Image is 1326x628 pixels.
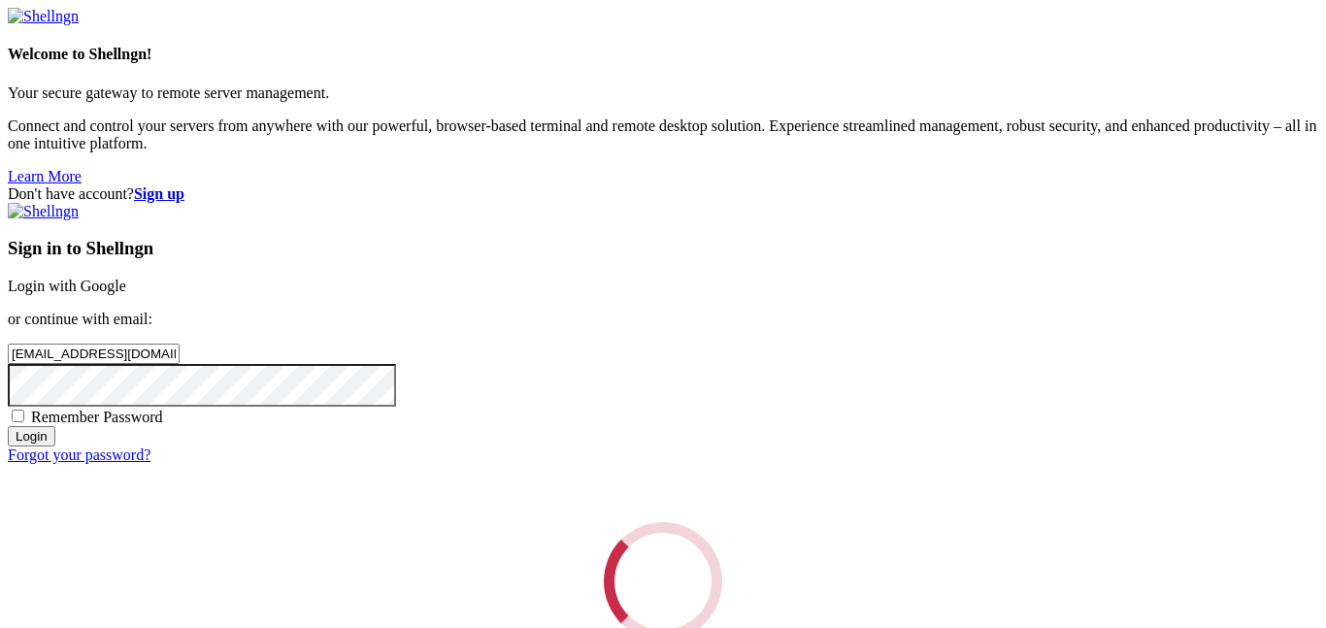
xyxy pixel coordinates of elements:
[8,311,1318,328] p: or continue with email:
[12,410,24,422] input: Remember Password
[8,426,55,446] input: Login
[8,344,180,364] input: Email address
[8,84,1318,102] p: Your secure gateway to remote server management.
[8,185,1318,203] div: Don't have account?
[8,278,126,294] a: Login with Google
[8,446,150,463] a: Forgot your password?
[8,46,1318,63] h4: Welcome to Shellngn!
[8,117,1318,152] p: Connect and control your servers from anywhere with our powerful, browser-based terminal and remo...
[134,185,184,202] a: Sign up
[8,203,79,220] img: Shellngn
[8,8,79,25] img: Shellngn
[31,409,163,425] span: Remember Password
[8,238,1318,259] h3: Sign in to Shellngn
[8,168,82,184] a: Learn More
